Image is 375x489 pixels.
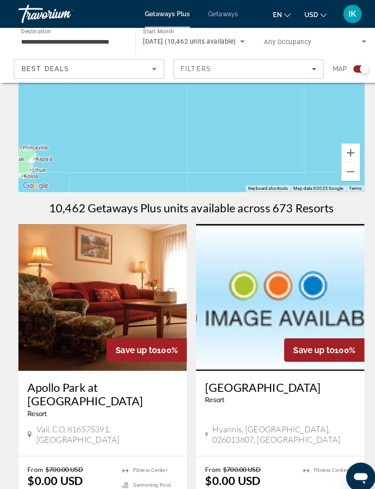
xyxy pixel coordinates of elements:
span: Start Month [140,28,170,34]
p: $0.00 USD [27,464,81,477]
span: Any Occupancy [259,37,305,45]
span: en [268,11,276,18]
span: [DATE] (10,462 units available) [140,37,232,44]
button: Zoom out [335,159,353,177]
span: Best Deals [21,64,68,71]
input: Select destination [21,36,121,46]
span: Hyannis, [GEOGRAPHIC_DATA], 026013807, [GEOGRAPHIC_DATA] [208,416,348,435]
span: Map [326,61,339,74]
button: Filters [170,58,317,77]
a: Open this area in Google Maps (opens a new window) [20,176,50,188]
span: Vail, CO, 816575391, [GEOGRAPHIC_DATA] [36,416,174,435]
mat-select: Sort by [21,62,153,73]
p: For 7 nights [27,477,111,485]
span: Save up to [113,338,154,348]
button: Keyboard shortcuts [243,182,282,188]
a: Getaways Plus [142,10,186,17]
span: IK [342,9,349,18]
span: Swimming Pool [130,472,167,478]
button: Zoom in [335,141,353,159]
a: Apollo Park at [GEOGRAPHIC_DATA] [27,372,174,399]
div: 100% [278,332,357,354]
span: Save up to [287,338,328,348]
span: From [27,456,42,464]
a: Terms (opens in new tab) [342,182,354,187]
span: Destination [21,27,50,34]
p: For 7 nights [201,477,288,485]
img: Apollo Park at Vail [18,220,183,363]
button: User Menu [334,4,357,23]
span: $700.00 USD [45,456,81,464]
span: Fitness Center [130,458,164,464]
img: Courtyard Resort [192,220,357,363]
div: 100% [104,332,183,354]
button: Change currency [298,8,320,21]
span: USD [298,11,312,18]
span: $700.00 USD [219,456,255,464]
span: Resort [201,388,220,395]
a: Travorium [18,2,108,25]
iframe: Button to launch messaging window [339,453,368,482]
button: Change language [268,8,285,21]
span: From [201,456,216,464]
a: [GEOGRAPHIC_DATA] [201,372,348,386]
span: Map data ©2025 Google [287,182,336,187]
img: Google [20,176,50,188]
span: Resort [27,402,46,409]
h1: 10,462 Getaways Plus units available across 673 Resorts [48,197,327,211]
span: Filters [177,64,208,71]
a: Getaways [204,10,233,17]
span: Fitness Center [308,458,341,464]
p: $0.00 USD [201,464,255,477]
